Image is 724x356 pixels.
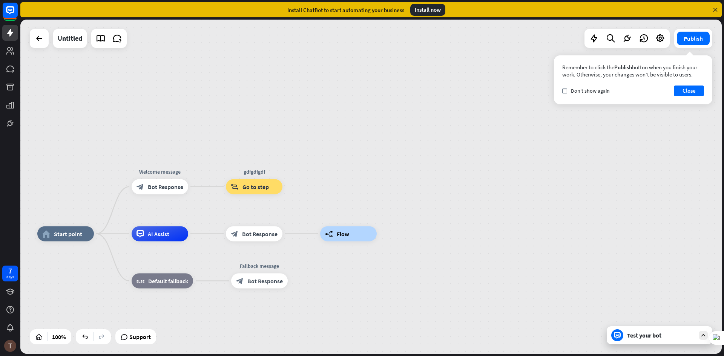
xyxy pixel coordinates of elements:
[58,29,82,48] div: Untitled
[148,230,169,238] span: AI Assist
[220,168,288,176] div: gdfgdfgdf
[148,277,188,285] span: Default fallback
[42,230,50,238] i: home_2
[6,3,29,26] button: Open LiveChat chat widget
[242,230,278,238] span: Bot Response
[627,332,695,339] div: Test your bot
[562,64,704,78] div: Remember to click the button when you finish your work. Otherwise, your changes won’t be visible ...
[129,331,151,343] span: Support
[8,267,12,274] div: 7
[2,266,18,281] a: 7 days
[6,274,14,280] div: days
[225,262,293,270] div: Fallback message
[674,86,704,96] button: Close
[231,183,239,191] i: block_goto
[137,277,144,285] i: block_fallback
[247,277,283,285] span: Bot Response
[287,6,404,14] div: Install ChatBot to start automating your business
[677,32,710,45] button: Publish
[325,230,333,238] i: builder_tree
[337,230,349,238] span: Flow
[236,277,244,285] i: block_bot_response
[231,230,238,238] i: block_bot_response
[410,4,445,16] div: Install now
[50,331,68,343] div: 100%
[137,183,144,191] i: block_bot_response
[242,183,269,191] span: Go to step
[614,64,632,71] span: Publish
[571,87,610,94] span: Don't show again
[148,183,183,191] span: Bot Response
[54,230,82,238] span: Start point
[126,168,194,176] div: Welcome message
